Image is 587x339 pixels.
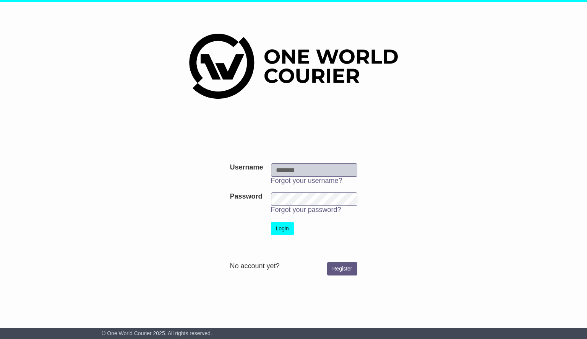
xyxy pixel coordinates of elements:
[271,222,294,235] button: Login
[230,262,357,271] div: No account yet?
[230,163,263,172] label: Username
[271,206,341,214] a: Forgot your password?
[189,34,398,99] img: One World
[327,262,357,275] a: Register
[102,330,212,336] span: © One World Courier 2025. All rights reserved.
[271,177,342,184] a: Forgot your username?
[230,192,262,201] label: Password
